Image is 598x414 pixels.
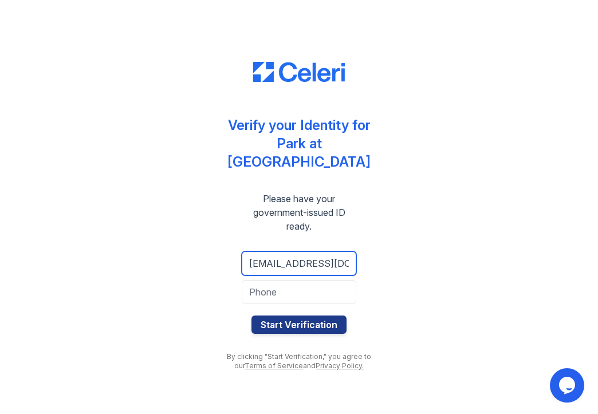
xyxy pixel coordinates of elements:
[219,116,379,171] div: Verify your Identity for Park at [GEOGRAPHIC_DATA]
[253,62,345,82] img: CE_Logo_Blue-a8612792a0a2168367f1c8372b55b34899dd931a85d93a1a3d3e32e68fde9ad4.png
[550,368,587,403] iframe: chat widget
[219,352,379,370] div: By clicking "Start Verification," you agree to our and
[219,192,379,233] div: Please have your government-issued ID ready.
[251,316,347,334] button: Start Verification
[245,361,303,370] a: Terms of Service
[242,251,356,275] input: Email
[242,280,356,304] input: Phone
[316,361,364,370] a: Privacy Policy.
